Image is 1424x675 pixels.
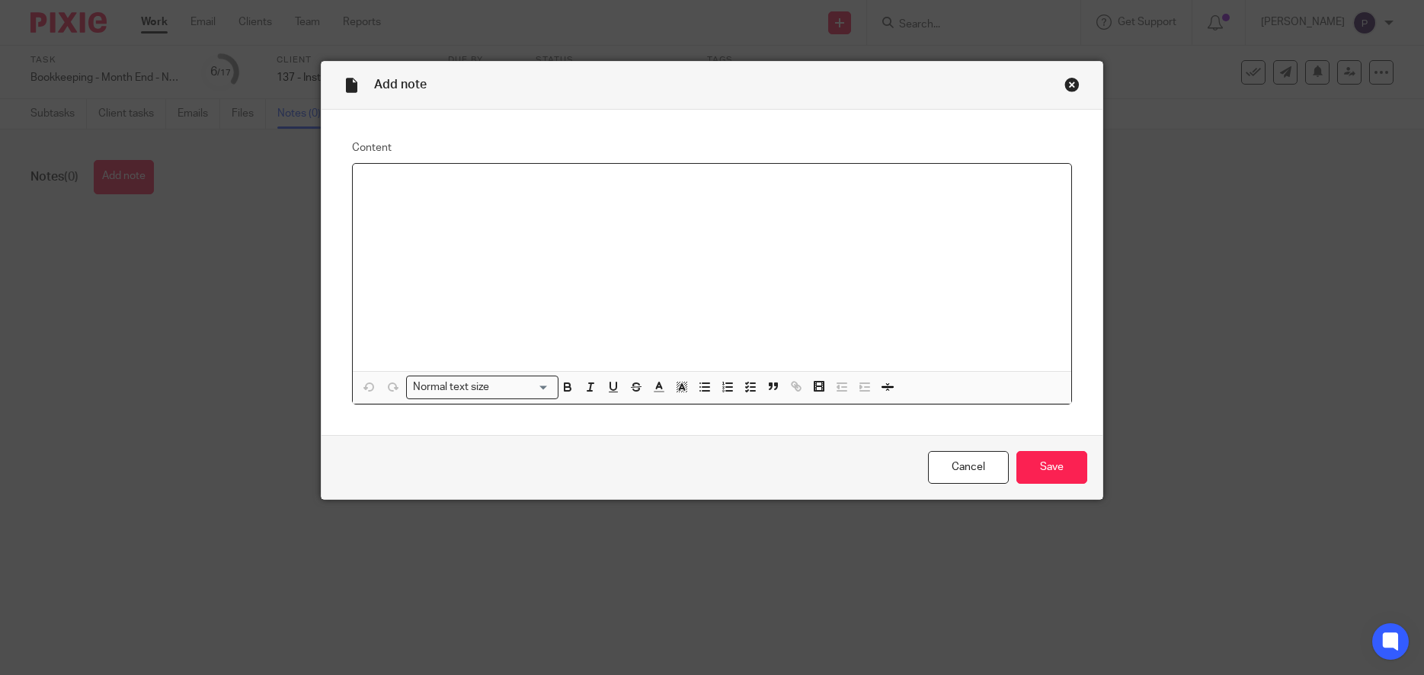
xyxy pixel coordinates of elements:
[406,376,558,399] div: Search for option
[1064,77,1080,92] div: Close this dialog window
[494,379,549,395] input: Search for option
[374,78,427,91] span: Add note
[410,379,493,395] span: Normal text size
[1016,451,1087,484] input: Save
[352,140,1073,155] label: Content
[928,451,1009,484] a: Cancel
